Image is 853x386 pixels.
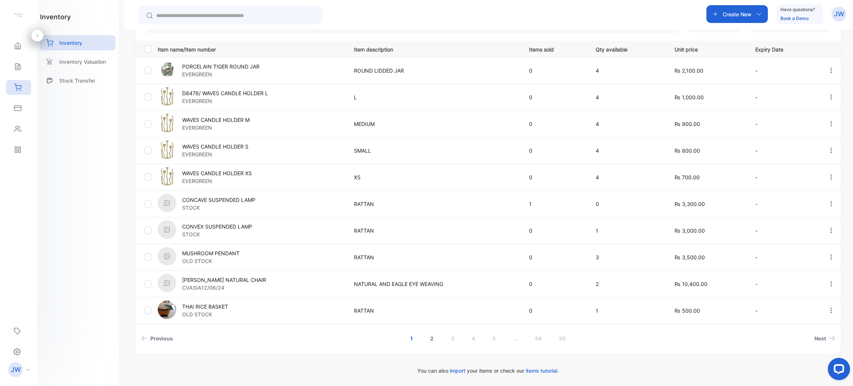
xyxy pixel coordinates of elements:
p: WAVES CANDLE HOLDER M [182,116,250,124]
p: RATTAN [354,227,514,234]
p: - [755,93,813,101]
a: Previous page [138,332,176,345]
img: item [158,300,176,319]
span: ₨ 3,000.00 [675,227,705,234]
p: D8476/ WAVES CANDLE HOLDER L [182,89,268,97]
p: EVERGREEN [182,70,260,78]
p: CVASIA12/06/24 [182,284,266,292]
a: Page 5 [484,332,505,345]
p: You can also your items or check our [135,367,842,375]
a: Inventory Valuation [40,54,116,69]
p: L [354,93,514,101]
p: RATTAN [354,200,514,208]
a: Page 84 [526,332,551,345]
p: CONCAVE SUSPENDED LAMP [182,196,255,204]
a: Book a Demo [780,16,809,21]
a: Page 85 [550,332,575,345]
p: 0 [529,67,581,74]
p: Inventory [59,39,82,47]
p: 4 [596,147,659,154]
p: JW [11,365,21,375]
p: JW [834,9,844,19]
a: Inventory [40,35,116,50]
p: - [755,307,813,315]
p: OLD STOCK [182,257,240,265]
p: WAVES CANDLE HOLDER XS [182,169,252,177]
p: THAI RICE BASKET [182,303,228,310]
p: Have questions? [780,6,815,13]
p: 0 [596,200,659,208]
p: - [755,253,813,261]
p: 0 [529,147,581,154]
span: ₨ 800.00 [675,147,700,154]
p: 0 [529,173,581,181]
p: RATTAN [354,253,514,261]
p: OLD STOCK [182,310,228,318]
p: 4 [596,120,659,128]
p: - [755,67,813,74]
p: Stock Transfer [59,77,95,84]
p: 0 [529,93,581,101]
p: EVERGREEN [182,150,248,158]
p: RATTAN [354,307,514,315]
a: Page 1 is your current page [401,332,422,345]
p: EVERGREEN [182,124,250,132]
p: 4 [596,93,659,101]
span: Next [814,335,826,342]
p: Item name/Item number [158,44,345,53]
p: - [755,280,813,288]
p: CONVEX SUSPENDED LAMP [182,223,252,230]
p: XS [354,173,514,181]
p: SMALL [354,147,514,154]
img: item [158,274,176,292]
img: item [158,247,176,266]
p: - [755,120,813,128]
span: ₨ 2,100.00 [675,67,703,74]
p: STOCK [182,230,252,238]
img: item [158,220,176,239]
img: item [158,167,176,186]
p: Inventory Valuation [59,58,106,66]
p: - [755,200,813,208]
button: JW [832,5,846,23]
p: 1 [596,307,659,315]
img: logo [13,10,24,21]
p: Qty available [596,44,659,53]
a: Page 3 [442,332,463,345]
p: 1 [596,227,659,234]
a: Page 4 [463,332,484,345]
p: 0 [529,120,581,128]
img: item [158,194,176,212]
button: Create New [706,5,768,23]
a: Next page [812,332,838,345]
p: 2 [596,280,659,288]
a: Jump forward [504,332,526,345]
span: items tutorial. [526,367,559,374]
p: 4 [596,173,659,181]
span: import [450,367,465,374]
p: EVERGREEN [182,97,268,105]
p: 0 [529,227,581,234]
p: EVERGREEN [182,177,252,185]
span: ₨ 10,400.00 [675,281,708,287]
p: 0 [529,280,581,288]
span: ₨ 3,300.00 [675,201,705,207]
p: 0 [529,253,581,261]
img: item [158,140,176,159]
iframe: LiveChat chat widget [822,355,853,386]
p: Unit price [675,44,740,53]
span: ₨ 500.00 [675,307,700,314]
p: 4 [596,67,659,74]
p: 1 [529,200,581,208]
ul: Pagination [135,332,841,345]
p: [PERSON_NAME] NATURAL CHAIR [182,276,266,284]
span: ₨ 700.00 [675,174,700,180]
p: Item description [354,44,514,53]
span: ₨ 1,000.00 [675,94,704,100]
img: item [158,114,176,132]
p: Create New [723,10,752,18]
p: MEDIUM [354,120,514,128]
p: 3 [596,253,659,261]
p: NATURAL AND EAGLE EYE WEAVING [354,280,514,288]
